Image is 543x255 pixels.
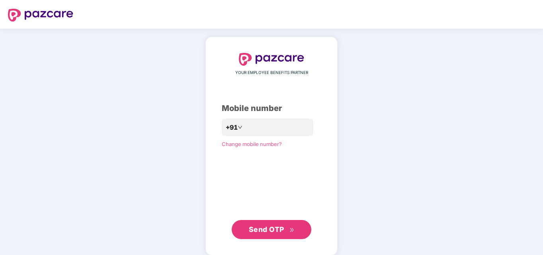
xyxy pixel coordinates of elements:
[239,53,304,66] img: logo
[238,125,242,130] span: down
[249,225,284,234] span: Send OTP
[235,70,308,76] span: YOUR EMPLOYEE BENEFITS PARTNER
[232,220,311,239] button: Send OTPdouble-right
[226,123,238,132] span: +91
[289,228,295,233] span: double-right
[222,102,321,115] div: Mobile number
[8,9,73,21] img: logo
[222,141,282,147] a: Change mobile number?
